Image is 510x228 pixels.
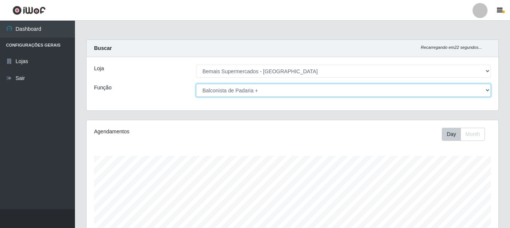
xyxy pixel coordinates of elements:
i: Recarregando em 22 segundos... [421,45,482,50]
label: Loja [94,65,104,72]
label: Função [94,84,112,92]
img: CoreUI Logo [12,6,46,15]
div: Agendamentos [94,128,253,136]
div: First group [442,128,485,141]
button: Day [442,128,461,141]
strong: Buscar [94,45,112,51]
button: Month [461,128,485,141]
div: Toolbar with button groups [442,128,491,141]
